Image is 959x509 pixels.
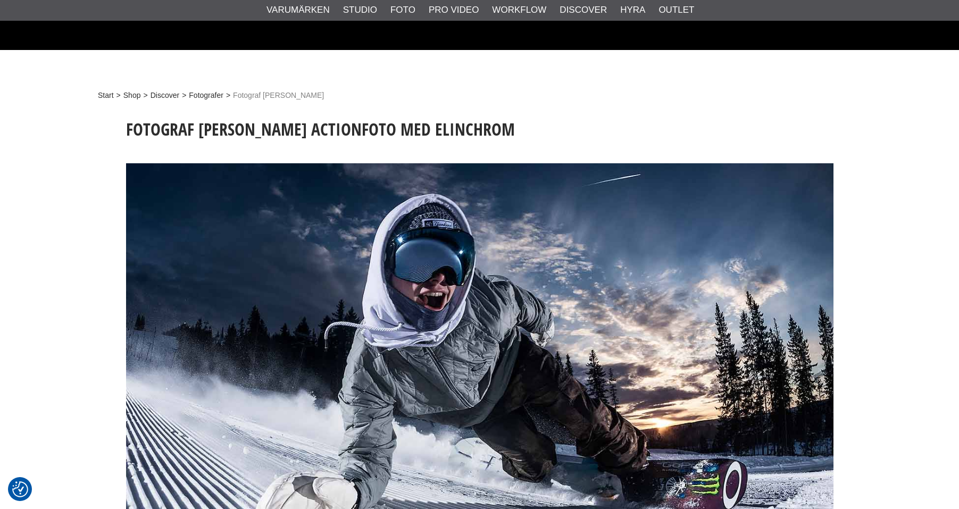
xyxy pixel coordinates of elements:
img: Revisit consent button [12,481,28,497]
span: Fotograf [PERSON_NAME] [233,90,324,101]
span: > [226,90,230,101]
a: Varumärken [266,3,330,17]
a: Fotografer [189,90,223,101]
a: Foto [390,3,415,17]
a: Hyra [620,3,645,17]
a: Discover [560,3,607,17]
span: > [143,90,147,101]
h1: Fotograf [PERSON_NAME] Actionfoto med Elinchrom [126,118,833,141]
a: Studio [343,3,377,17]
a: Outlet [658,3,694,17]
a: Pro Video [429,3,479,17]
a: Start [98,90,114,101]
span: > [182,90,186,101]
a: Shop [123,90,141,101]
button: Samtyckesinställningar [12,480,28,499]
a: Discover [151,90,179,101]
span: > [116,90,121,101]
a: Workflow [492,3,546,17]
